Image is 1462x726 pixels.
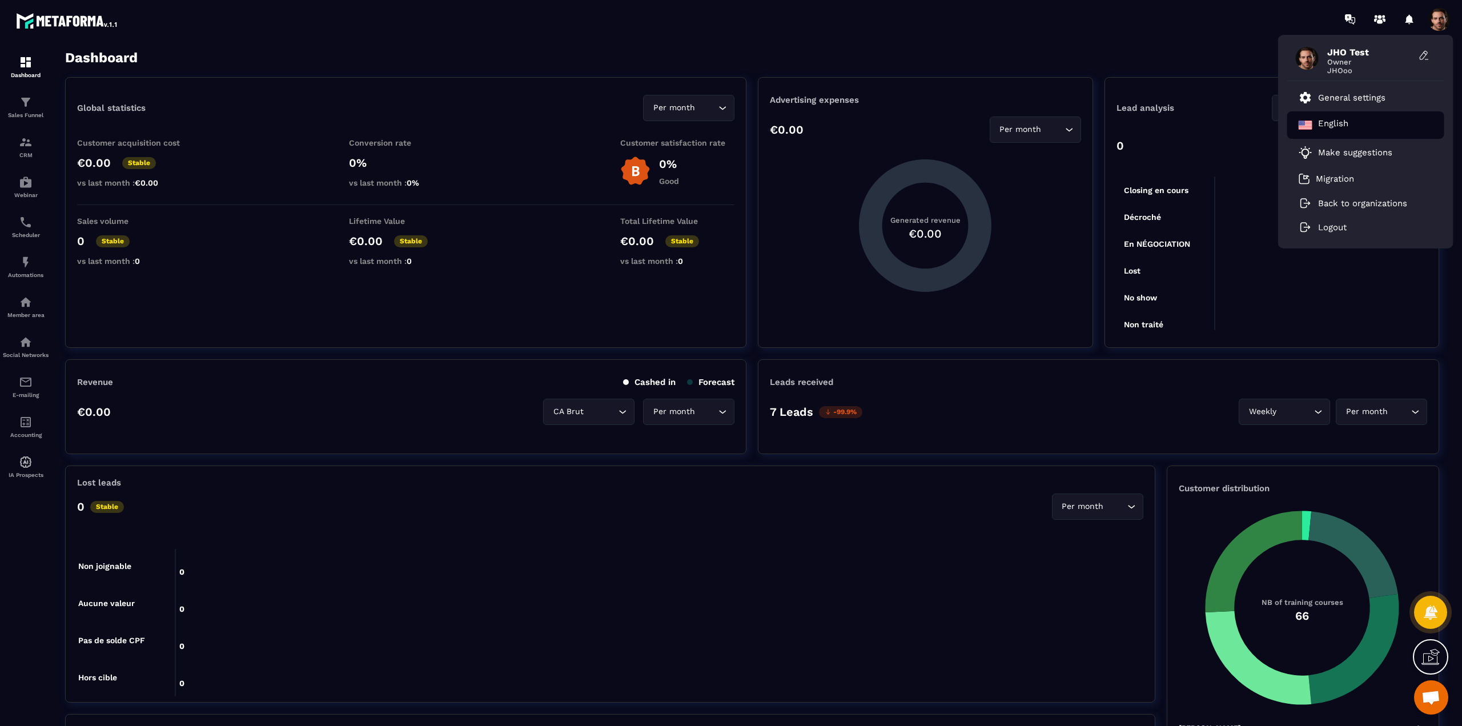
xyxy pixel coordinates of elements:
[1124,212,1161,222] tspan: Décroché
[3,432,49,438] p: Accounting
[77,138,191,147] p: Customer acquisition cost
[77,500,85,514] p: 0
[1318,147,1392,158] p: Make suggestions
[19,215,33,229] img: scheduler
[394,235,428,247] p: Stable
[1299,198,1407,208] a: Back to organizations
[135,178,158,187] span: €0.00
[135,256,140,266] span: 0
[3,152,49,158] p: CRM
[77,377,113,387] p: Revenue
[678,256,683,266] span: 0
[697,406,716,418] input: Search for option
[1327,66,1413,75] span: JHOoo
[770,95,1081,105] p: Advertising expenses
[1318,198,1407,208] p: Back to organizations
[997,123,1044,136] span: Per month
[620,216,734,226] p: Total Lifetime Value
[77,156,111,170] p: €0.00
[586,406,616,418] input: Search for option
[1116,139,1124,153] p: 0
[1299,91,1385,105] a: General settings
[19,295,33,309] img: automations
[1124,186,1188,195] tspan: Closing en cours
[659,157,679,171] p: 0%
[77,478,121,488] p: Lost leads
[1106,500,1124,513] input: Search for option
[643,95,734,121] div: Search for option
[19,55,33,69] img: formation
[349,178,463,187] p: vs last month :
[16,10,119,31] img: logo
[78,673,117,682] tspan: Hors cible
[1299,173,1354,184] a: Migration
[659,177,679,186] p: Good
[1316,174,1354,184] p: Migration
[770,123,804,137] p: €0.00
[990,117,1081,143] div: Search for option
[543,399,634,425] div: Search for option
[349,256,463,266] p: vs last month :
[19,415,33,429] img: accountant
[1272,95,1427,121] div: Search for option
[770,377,833,387] p: Leads received
[665,235,699,247] p: Stable
[65,50,138,66] h3: Dashboard
[3,287,49,327] a: automationsautomationsMember area
[3,167,49,207] a: automationsautomationsWebinar
[349,138,463,147] p: Conversion rate
[643,399,734,425] div: Search for option
[3,207,49,247] a: schedulerschedulerScheduler
[650,102,697,114] span: Per month
[3,312,49,318] p: Member area
[19,455,33,469] img: automations
[349,216,463,226] p: Lifetime Value
[1327,47,1413,58] span: JHO Test
[19,255,33,269] img: automations
[1179,483,1427,494] p: Customer distribution
[77,405,111,419] p: €0.00
[3,112,49,118] p: Sales Funnel
[620,256,734,266] p: vs last month :
[3,232,49,238] p: Scheduler
[78,599,135,608] tspan: Aucune valeur
[3,272,49,278] p: Automations
[620,156,650,186] img: b-badge-o.b3b20ee6.svg
[3,47,49,87] a: formationformationDashboard
[1246,406,1279,418] span: Weekly
[1279,406,1311,418] input: Search for option
[3,192,49,198] p: Webinar
[3,367,49,407] a: emailemailE-mailing
[77,178,191,187] p: vs last month :
[1343,406,1390,418] span: Per month
[1336,399,1427,425] div: Search for option
[1052,494,1143,520] div: Search for option
[3,87,49,127] a: formationformationSales Funnel
[77,216,191,226] p: Sales volume
[3,352,49,358] p: Social Networks
[1318,118,1348,132] p: English
[1116,103,1272,113] p: Lead analysis
[650,406,697,418] span: Per month
[19,375,33,389] img: email
[19,95,33,109] img: formation
[1124,266,1140,275] tspan: Lost
[349,234,383,248] p: €0.00
[1239,399,1330,425] div: Search for option
[3,472,49,478] p: IA Prospects
[3,407,49,447] a: accountantaccountantAccounting
[687,377,734,387] p: Forecast
[19,175,33,189] img: automations
[819,406,862,418] p: -99.9%
[349,156,463,170] p: 0%
[78,636,145,645] tspan: Pas de solde CPF
[3,127,49,167] a: formationformationCRM
[1124,239,1190,248] tspan: En NÉGOCIATION
[620,138,734,147] p: Customer satisfaction rate
[77,234,85,248] p: 0
[1318,222,1347,232] p: Logout
[78,561,131,571] tspan: Non joignable
[1318,93,1385,103] p: General settings
[697,102,716,114] input: Search for option
[19,335,33,349] img: social-network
